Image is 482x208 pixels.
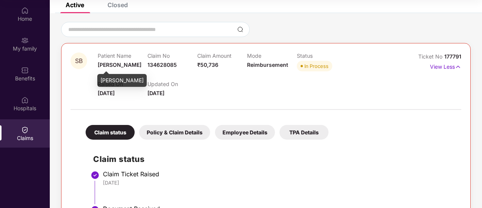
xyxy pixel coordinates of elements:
div: Employee Details [215,125,275,140]
span: [DATE] [147,90,164,96]
p: Updated On [147,81,197,87]
img: svg+xml;base64,PHN2ZyB4bWxucz0iaHR0cDovL3d3dy53My5vcmcvMjAwMC9zdmciIHdpZHRoPSIxNyIgaGVpZ2h0PSIxNy... [455,63,461,71]
span: 134628085 [147,62,177,68]
div: In Process [304,62,328,70]
p: Claim No [147,52,197,59]
div: Active [66,1,84,9]
div: [PERSON_NAME] [97,74,147,87]
p: Status [297,52,347,59]
p: View Less [430,61,461,71]
div: Policy & Claim Details [139,125,210,140]
span: ₹50,736 [197,62,218,68]
p: Claim Amount [197,52,247,59]
div: Claim status [86,125,135,140]
div: Closed [107,1,128,9]
div: [DATE] [103,179,454,186]
h2: Claim status [93,153,454,165]
p: Patient Name [98,52,147,59]
span: [PERSON_NAME] [98,62,141,68]
img: svg+xml;base64,PHN2ZyBpZD0iQmVuZWZpdHMiIHhtbG5zPSJodHRwOi8vd3d3LnczLm9yZy8yMDAwL3N2ZyIgd2lkdGg9Ij... [21,66,29,74]
p: Mode [247,52,297,59]
span: 177791 [444,53,461,60]
img: svg+xml;base64,PHN2ZyBpZD0iQ2xhaW0iIHhtbG5zPSJodHRwOi8vd3d3LnczLm9yZy8yMDAwL3N2ZyIgd2lkdGg9IjIwIi... [21,126,29,134]
img: svg+xml;base64,PHN2ZyBpZD0iU2VhcmNoLTMyeDMyIiB4bWxucz0iaHR0cDovL3d3dy53My5vcmcvMjAwMC9zdmciIHdpZH... [237,26,243,32]
img: svg+xml;base64,PHN2ZyBpZD0iSG9zcGl0YWxzIiB4bWxucz0iaHR0cDovL3d3dy53My5vcmcvMjAwMC9zdmciIHdpZHRoPS... [21,96,29,104]
span: Reimbursement [247,62,288,68]
div: TPA Details [279,125,328,140]
img: svg+xml;base64,PHN2ZyBpZD0iU3RlcC1Eb25lLTMyeDMyIiB4bWxucz0iaHR0cDovL3d3dy53My5vcmcvMjAwMC9zdmciIH... [91,171,100,180]
img: svg+xml;base64,PHN2ZyB3aWR0aD0iMjAiIGhlaWdodD0iMjAiIHZpZXdCb3g9IjAgMCAyMCAyMCIgZmlsbD0ibm9uZSIgeG... [21,37,29,44]
span: SB [75,58,83,64]
div: Claim Ticket Raised [103,170,454,178]
img: svg+xml;base64,PHN2ZyBpZD0iSG9tZSIgeG1sbnM9Imh0dHA6Ly93d3cudzMub3JnLzIwMDAvc3ZnIiB3aWR0aD0iMjAiIG... [21,7,29,14]
span: Ticket No [418,53,444,60]
span: [DATE] [98,90,115,96]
